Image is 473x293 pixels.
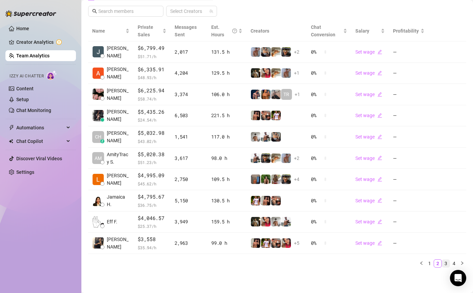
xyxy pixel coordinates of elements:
[355,155,382,161] a: Set wageedit
[209,9,213,13] span: team
[92,27,124,35] span: Name
[311,239,322,247] span: 0 %
[389,212,428,233] td: —
[211,239,242,247] div: 99.0 h
[458,259,466,268] li: Next Page
[295,91,300,98] span: + 1
[107,172,130,187] span: [PERSON_NAME]
[138,171,166,180] span: $4,995.09
[175,69,203,77] div: 4,204
[417,259,426,268] button: left
[261,47,271,57] img: George
[211,176,242,183] div: 109.5 h
[311,218,322,225] span: 0 %
[271,175,281,184] img: Nathaniel
[311,133,322,141] span: 0 %
[311,91,322,98] span: 0 %
[355,177,382,182] a: Set wageedit
[5,10,56,17] img: logo-BBDzfeDw.svg
[107,87,130,102] span: [PERSON_NAME]
[393,28,419,34] span: Profitability
[355,198,382,203] a: Set wageedit
[434,260,441,267] a: 2
[211,197,242,204] div: 130.5 h
[377,155,382,160] span: edit
[294,154,299,162] span: + 2
[355,70,382,76] a: Set wageedit
[211,23,237,38] div: Est. Hours
[261,153,271,163] img: Nathan
[16,136,64,147] span: Chat Copilot
[261,196,271,205] img: Zach
[16,156,62,161] a: Discover Viral Videos
[251,132,260,142] img: aussieboy_j
[175,24,197,37] span: Messages Sent
[93,89,104,100] img: Regine Ore
[211,91,242,98] div: 106.0 h
[271,238,281,248] img: Osvaldo
[107,193,130,208] span: Jamaica H.
[450,259,458,268] li: 4
[100,139,104,143] div: z
[93,216,104,227] img: Eff Francisco
[211,218,242,225] div: 159.5 h
[93,46,104,57] img: Jeffery Bamba
[281,238,291,248] img: Vanessa
[138,223,166,230] span: $ 25.37 /h
[294,48,299,56] span: + 2
[271,132,281,142] img: George
[138,235,166,243] span: $3,558
[175,91,203,98] div: 3,374
[138,150,166,159] span: $5,020.38
[281,175,291,184] img: Nathan
[16,37,71,48] a: Creator Analytics exclamation-circle
[389,126,428,148] td: —
[442,260,450,267] a: 3
[389,105,428,127] td: —
[138,108,166,116] span: $5,435.26
[281,68,291,78] img: Joey
[261,68,271,78] img: Vanessa
[251,47,260,57] img: Joey
[261,111,271,120] img: Osvaldo
[311,176,322,183] span: 0 %
[138,74,166,81] span: $ 48.93 /h
[426,259,434,268] li: 1
[93,174,104,185] img: Lexter Ore
[138,202,166,208] span: $ 36.75 /h
[93,237,104,249] img: Sean Carino
[434,259,442,268] li: 2
[442,259,450,268] li: 3
[251,111,260,120] img: Zach
[175,154,203,162] div: 3,617
[93,110,104,121] img: Arianna Aguilar
[138,87,166,95] span: $6,225.94
[93,68,104,79] img: Adrian Custodio
[138,44,166,52] span: $6,799.49
[355,92,382,97] a: Set wageedit
[138,214,166,222] span: $4,046.57
[88,21,134,41] th: Name
[16,169,34,175] a: Settings
[9,139,13,144] img: Chat Copilot
[107,66,130,80] span: [PERSON_NAME]
[389,169,428,190] td: —
[211,133,242,141] div: 117.0 h
[98,7,154,15] input: Search members
[138,180,166,187] span: $ 45.62 /h
[419,261,423,265] span: left
[355,134,382,140] a: Set wageedit
[355,219,382,224] a: Set wageedit
[281,47,291,57] img: Nathan
[95,154,102,162] span: AM
[138,193,166,201] span: $4,795.67
[175,133,203,141] div: 1,541
[355,28,369,34] span: Salary
[46,70,57,80] img: AI Chatter
[377,134,382,139] span: edit
[311,154,322,162] span: 0 %
[261,90,271,99] img: JG
[175,239,203,247] div: 2,963
[138,129,166,137] span: $5,032.98
[251,196,260,205] img: Hector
